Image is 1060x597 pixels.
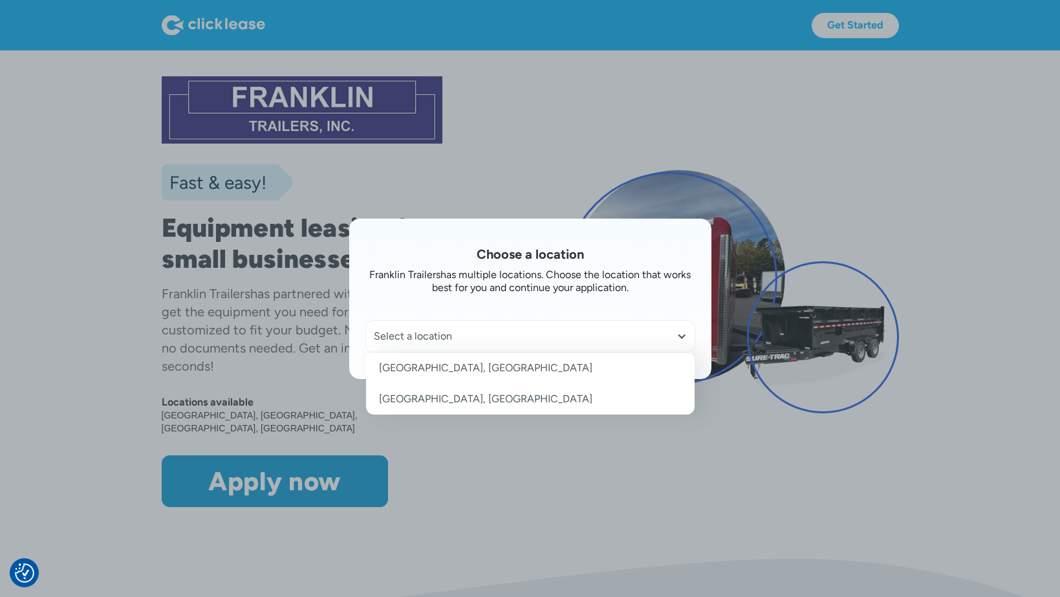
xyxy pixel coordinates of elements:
img: Revisit consent button [15,563,34,583]
button: Consent Preferences [15,563,34,583]
div: Select a location [366,321,695,352]
a: [GEOGRAPHIC_DATA], [GEOGRAPHIC_DATA] [366,353,695,384]
a: [GEOGRAPHIC_DATA], [GEOGRAPHIC_DATA] [366,384,695,415]
h1: Choose a location [365,245,695,263]
div: has multiple locations. Choose the location that works best for you and continue your application. [432,268,691,294]
nav: Select a location [366,353,695,415]
div: Franklin Trailers [369,268,440,281]
div: Select a location [374,330,687,343]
